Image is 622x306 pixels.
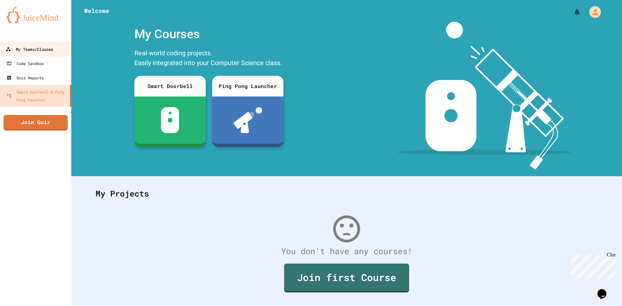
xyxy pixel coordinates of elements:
div: My Projects [89,181,604,206]
img: banner-image-my-projects.png [397,22,571,170]
div: Smart Doorbell [134,76,206,96]
img: logo-orange.svg [6,6,65,23]
a: Join first Course [284,264,409,292]
div: Quiz Reports [6,74,44,82]
div: My Teams/Classes [6,45,53,53]
div: My Courses [131,22,287,47]
img: sdb-white.svg [161,107,179,133]
div: My Account [582,5,603,19]
iframe: chat widget [595,280,616,300]
div: Smart Doorbell & Ping Pong Launcher [6,88,67,104]
div: Ping Pong Launcher [212,76,283,96]
img: ppl-with-ball.png [234,107,262,133]
div: Code Sandbox [6,60,44,67]
a: Join Quiz [4,115,68,130]
div: You don't have any courses! [89,245,604,257]
div: Chat with us now!Close [3,3,45,41]
div: Real-world coding projects. Easily integrated into your Computer Science class. [131,47,287,71]
iframe: chat widget [568,252,616,279]
div: My Notifications [561,6,582,17]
